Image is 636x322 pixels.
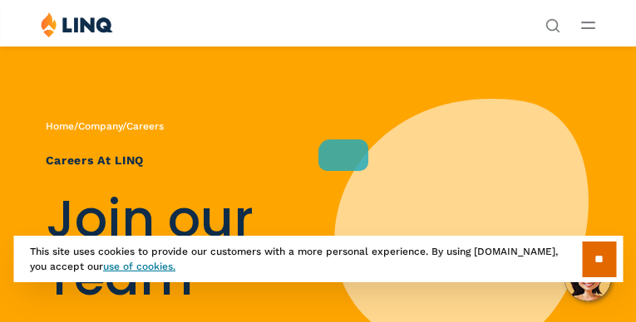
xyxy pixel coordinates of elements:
h1: Careers at LINQ [46,152,293,169]
div: Play [318,139,368,171]
span: Careers [126,120,164,132]
button: Open Main Menu [581,16,595,34]
img: LINQ | K‑12 Software [41,12,113,37]
span: / / [46,120,164,132]
button: Open Search Bar [545,17,560,32]
nav: Utility Navigation [545,12,560,32]
a: Company [78,120,122,132]
h2: Join our Team [46,190,293,308]
div: This site uses cookies to provide our customers with a more personal experience. By using [DOMAIN... [13,236,623,282]
a: use of cookies. [103,261,175,272]
a: Home [46,120,74,132]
